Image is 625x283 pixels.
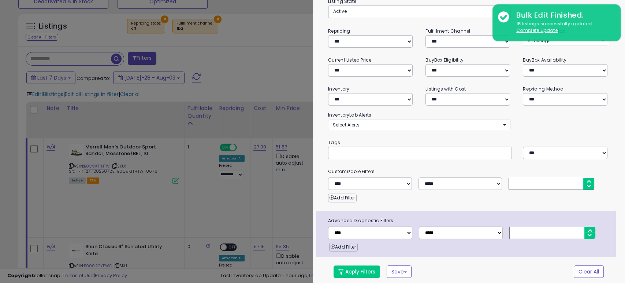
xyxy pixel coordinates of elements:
[323,217,616,225] span: Advanced Diagnostic Filters
[425,28,470,34] small: Fulfillment Channel
[516,27,558,33] u: Complete Update
[323,168,615,176] small: Customizable Filters
[523,57,566,63] small: BuyBox Availability
[333,122,360,128] span: Select Alerts
[511,21,615,34] div: 18 listings successfully updated.
[328,6,510,18] button: Active ×
[574,265,604,278] button: Clear All
[511,10,615,21] div: Bulk Edit Finished.
[323,139,615,147] small: Tags
[387,265,412,278] button: Save
[329,243,357,251] button: Add Filter
[328,194,356,202] button: Add Filter
[328,28,350,34] small: Repricing
[425,57,464,63] small: BuyBox Eligibility
[328,86,349,92] small: Inventory
[333,8,347,14] span: Active
[528,37,551,44] span: All Listings
[328,120,511,130] button: Select Alerts
[328,112,371,118] small: InventoryLab Alerts
[425,86,466,92] small: Listings with Cost
[328,57,371,63] small: Current Listed Price
[523,86,563,92] small: Repricing Method
[334,265,380,278] button: Apply Filters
